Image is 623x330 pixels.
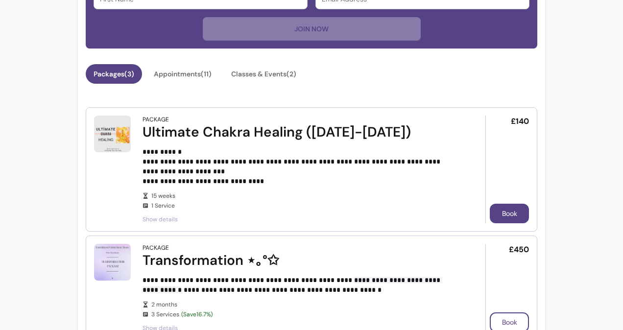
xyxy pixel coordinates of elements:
span: 15 weeks [151,192,458,200]
span: 3 Services [151,310,458,318]
button: Book [490,204,529,223]
button: Packages(3) [86,64,142,84]
div: Transformation ⋆｡°✩ [143,252,458,269]
div: Package [143,116,169,123]
div: Ultimate Chakra Healing ([DATE]-[DATE]) [143,123,458,141]
button: Classes & Events(2) [223,64,304,84]
button: Appointments(11) [146,64,219,84]
span: (Save 16.7 %) [181,310,213,318]
span: Show details [143,215,458,223]
span: 1 Service [151,202,458,210]
div: Package [143,244,169,252]
span: 2 months [151,301,458,308]
img: Ultimate Chakra Healing (2 Sept-7 Oct) [94,116,131,152]
img: Transformation ⋆｡°✩ [94,244,131,281]
div: £140 [485,116,529,223]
